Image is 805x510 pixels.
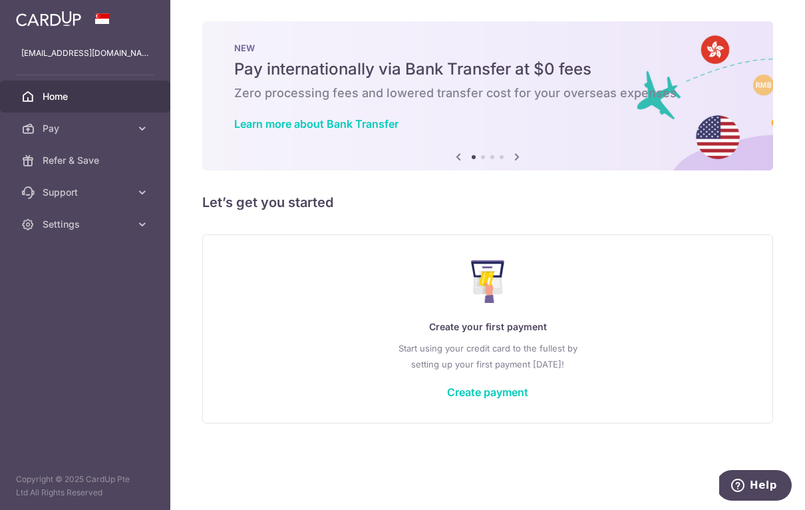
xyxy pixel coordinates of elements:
img: Bank transfer banner [202,21,773,170]
p: Start using your credit card to the fullest by setting up your first payment [DATE]! [230,340,746,372]
img: CardUp [16,11,81,27]
span: Settings [43,218,130,231]
img: Make Payment [471,260,505,303]
span: Support [43,186,130,199]
span: Pay [43,122,130,135]
p: NEW [234,43,741,53]
p: Create your first payment [230,319,746,335]
h5: Pay internationally via Bank Transfer at $0 fees [234,59,741,80]
span: Refer & Save [43,154,130,167]
iframe: Opens a widget where you can find more information [719,470,792,503]
a: Learn more about Bank Transfer [234,117,399,130]
p: [EMAIL_ADDRESS][DOMAIN_NAME] [21,47,149,60]
a: Create payment [447,385,528,399]
h5: Let’s get you started [202,192,773,213]
h6: Zero processing fees and lowered transfer cost for your overseas expenses [234,85,741,101]
span: Home [43,90,130,103]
